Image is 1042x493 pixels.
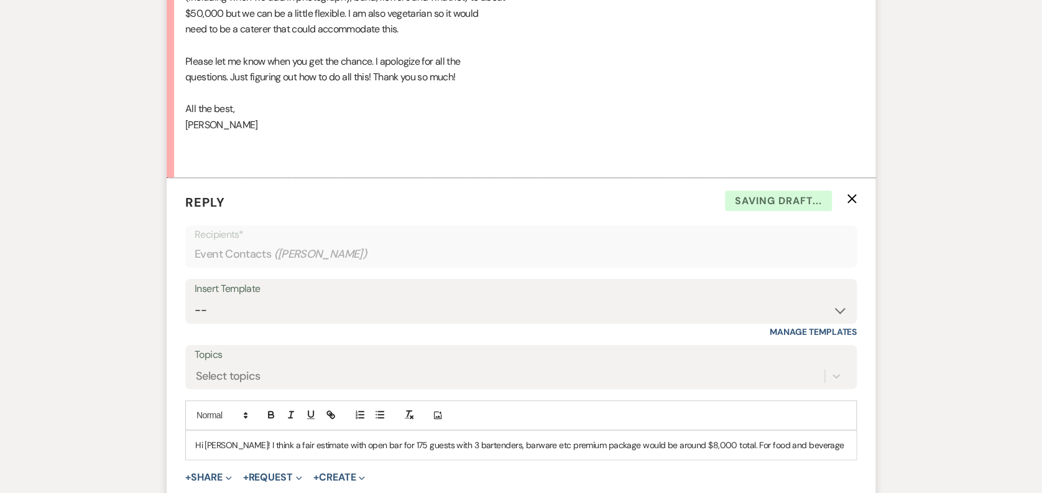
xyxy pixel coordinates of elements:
[185,472,232,482] button: Share
[185,194,225,210] span: Reply
[243,472,249,482] span: +
[195,438,847,452] p: Hi [PERSON_NAME]! I think a fair estimate with open bar for 175 guests with 3 bartenders, barware...
[770,326,857,337] a: Manage Templates
[195,280,847,298] div: Insert Template
[313,472,365,482] button: Create
[313,472,319,482] span: +
[196,368,260,385] div: Select topics
[185,472,191,482] span: +
[274,246,367,263] span: ( [PERSON_NAME] )
[243,472,302,482] button: Request
[195,346,847,364] label: Topics
[195,227,847,243] p: Recipients*
[195,242,847,266] div: Event Contacts
[725,190,832,212] span: Saving draft...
